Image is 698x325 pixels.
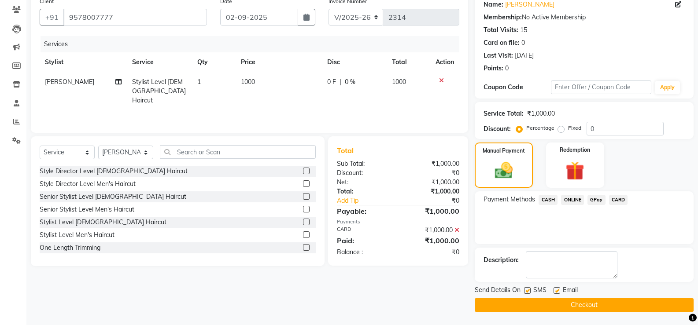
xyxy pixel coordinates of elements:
span: Email [563,285,578,296]
div: ₹1,000.00 [398,178,466,187]
div: 0 [521,38,525,47]
span: 1000 [392,78,406,86]
div: ₹1,000.00 [398,187,466,196]
th: Disc [322,52,387,72]
div: CARD [330,226,398,235]
div: Total: [330,187,398,196]
div: One Length Trimming [40,243,100,252]
div: ₹1,000.00 [398,206,466,216]
span: 1000 [241,78,255,86]
div: ₹1,000.00 [398,159,466,168]
input: Enter Offer / Coupon Code [551,80,651,94]
div: Sub Total: [330,159,398,168]
input: Search by Name/Mobile/Email/Code [63,9,207,26]
label: Percentage [526,124,554,132]
div: No Active Membership [484,13,685,22]
div: Discount: [484,124,511,134]
th: Price [236,52,322,72]
th: Total [387,52,430,72]
th: Action [430,52,459,72]
span: GPay [587,195,606,205]
span: 1 [197,78,201,86]
span: | [340,77,341,87]
div: 15 [520,26,527,35]
th: Qty [192,52,236,72]
span: CASH [539,195,558,205]
div: Stylist Level Men's Haircut [40,230,114,240]
label: Fixed [568,124,581,132]
div: Paid: [330,235,398,246]
div: ₹0 [398,248,466,257]
img: _cash.svg [489,160,518,181]
div: ₹1,000.00 [398,235,466,246]
div: Style Director Level [DEMOGRAPHIC_DATA] Haircut [40,167,188,176]
span: Send Details On [475,285,521,296]
label: Manual Payment [483,147,525,155]
div: Payments [337,218,459,226]
img: _gift.svg [560,159,590,183]
div: Coupon Code [484,83,550,92]
div: Card on file: [484,38,520,47]
span: 0 % [345,77,355,87]
div: Net: [330,178,398,187]
div: Style Director Level Men's Haircut [40,179,136,189]
label: Redemption [560,146,590,154]
div: Senior Stylist Level [DEMOGRAPHIC_DATA] Haircut [40,192,186,201]
th: Service [127,52,192,72]
span: Stylist Level [DEMOGRAPHIC_DATA] Haircut [132,78,186,104]
div: Stylist Level [DEMOGRAPHIC_DATA] Haircut [40,218,166,227]
button: +91 [40,9,64,26]
div: Points: [484,64,503,73]
div: Balance : [330,248,398,257]
a: Add Tip [330,196,410,205]
span: CARD [609,195,628,205]
div: Services [41,36,466,52]
div: 0 [505,64,509,73]
div: ₹0 [398,168,466,178]
span: 0 F [327,77,336,87]
input: Search or Scan [160,145,316,159]
th: Stylist [40,52,127,72]
div: Membership: [484,13,522,22]
span: ONLINE [561,195,584,205]
div: Payable: [330,206,398,216]
div: Service Total: [484,109,524,118]
div: Description: [484,256,519,265]
button: Apply [655,81,680,94]
div: [DATE] [515,51,534,60]
span: Payment Methods [484,195,535,204]
div: ₹1,000.00 [398,226,466,235]
div: Last Visit: [484,51,513,60]
span: Total [337,146,357,155]
button: Checkout [475,298,694,312]
span: [PERSON_NAME] [45,78,94,86]
span: SMS [533,285,547,296]
div: ₹1,000.00 [527,109,555,118]
div: Discount: [330,168,398,178]
div: Total Visits: [484,26,518,35]
div: Senior Stylist Level Men's Haircut [40,205,134,214]
div: ₹0 [410,196,466,205]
